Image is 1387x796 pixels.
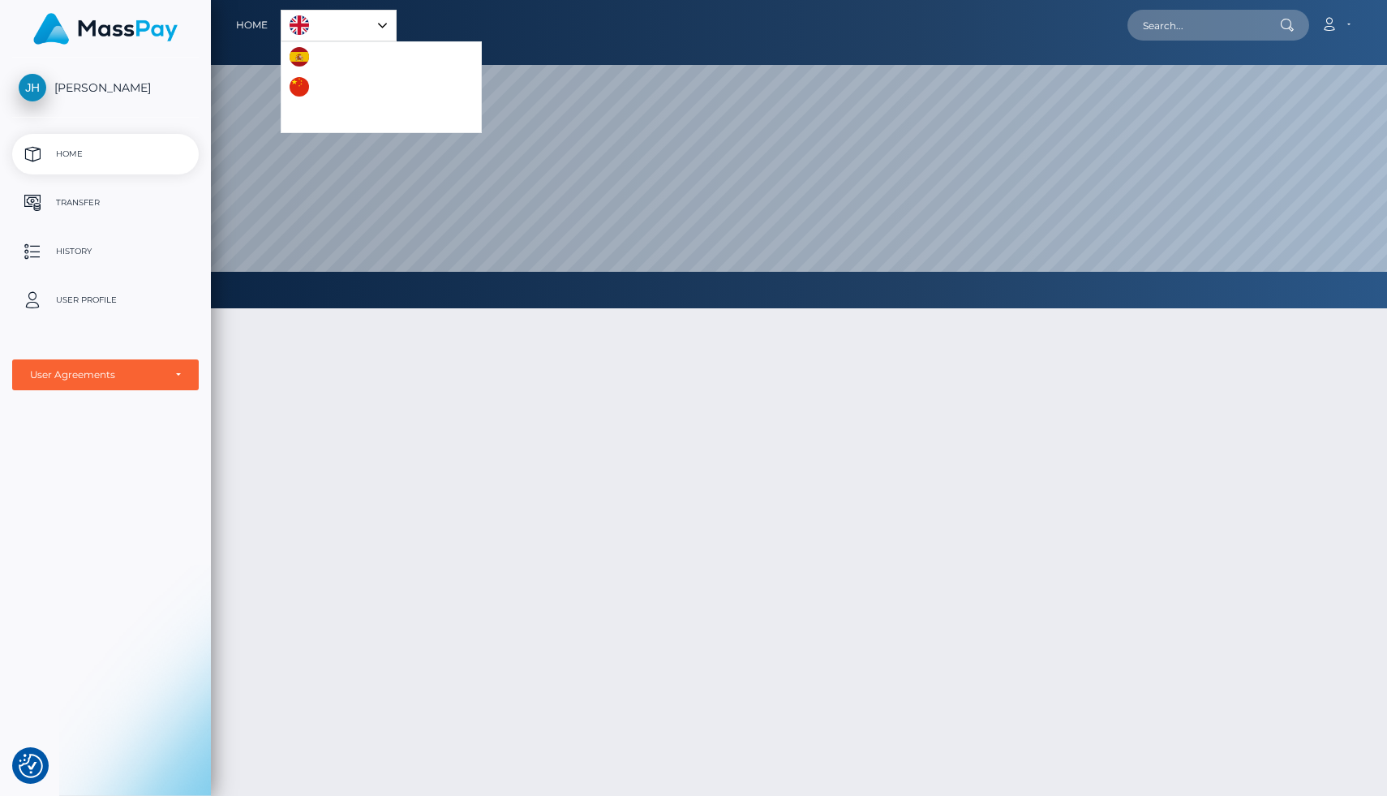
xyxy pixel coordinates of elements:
[12,359,199,390] button: User Agreements
[12,183,199,223] a: Transfer
[281,11,396,41] a: English
[19,754,43,778] button: Consent Preferences
[281,41,482,133] ul: Language list
[12,231,199,272] a: History
[19,239,192,264] p: History
[19,191,192,215] p: Transfer
[236,8,268,42] a: Home
[1127,10,1280,41] input: Search...
[281,10,397,41] aside: Language selected: English
[12,280,199,321] a: User Profile
[281,10,397,41] div: Language
[12,134,199,174] a: Home
[281,102,481,132] a: Português ([GEOGRAPHIC_DATA])
[281,72,380,102] a: 中文 (简体)
[19,754,43,778] img: Revisit consent button
[281,42,372,72] a: Español
[19,288,192,312] p: User Profile
[33,13,178,45] img: MassPay
[19,142,192,166] p: Home
[12,80,199,95] span: [PERSON_NAME]
[30,368,163,381] div: User Agreements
